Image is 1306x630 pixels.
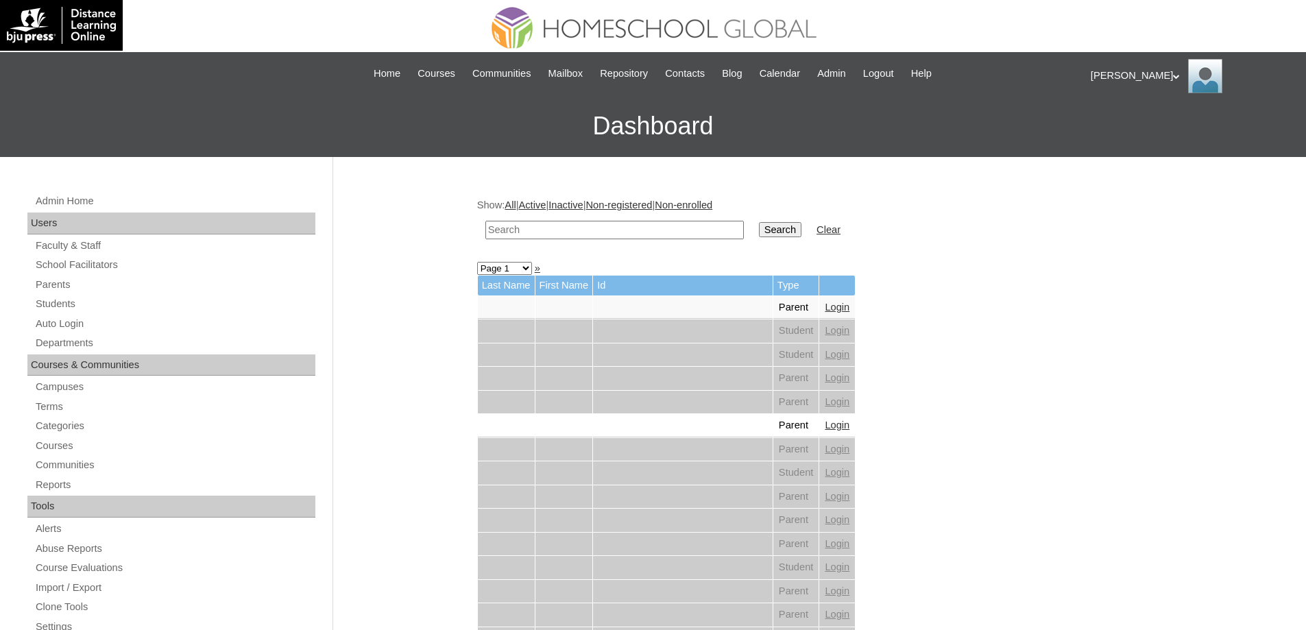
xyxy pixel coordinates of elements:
a: Contacts [658,66,712,82]
td: Last Name [478,276,535,295]
a: All [505,199,516,210]
a: Home [367,66,407,82]
a: Active [518,199,546,210]
td: Parent [773,533,819,556]
a: Logout [856,66,901,82]
a: Departments [34,335,315,352]
a: Students [34,295,315,313]
a: Login [825,349,849,360]
a: Login [825,396,849,407]
a: School Facilitators [34,256,315,274]
a: Courses [411,66,462,82]
td: Parent [773,509,819,532]
a: Admin Home [34,193,315,210]
td: First Name [535,276,593,295]
a: Communities [34,457,315,474]
td: Parent [773,603,819,627]
span: Communities [472,66,531,82]
span: Help [911,66,932,82]
a: Admin [810,66,853,82]
span: Repository [600,66,648,82]
td: Parent [773,438,819,461]
a: Auto Login [34,315,315,332]
div: [PERSON_NAME] [1091,59,1292,93]
a: Help [904,66,939,82]
a: Courses [34,437,315,455]
td: Id [593,276,773,295]
a: Reports [34,476,315,494]
span: Courses [418,66,455,82]
div: Users [27,213,315,234]
a: Faculty & Staff [34,237,315,254]
input: Search [485,221,744,239]
td: Type [773,276,819,295]
a: Repository [593,66,655,82]
a: Mailbox [542,66,590,82]
span: Mailbox [548,66,583,82]
div: Tools [27,496,315,518]
a: Login [825,585,849,596]
input: Search [759,222,801,237]
a: Login [825,538,849,549]
div: Show: | | | | [477,198,1156,247]
span: Logout [863,66,894,82]
td: Parent [773,391,819,414]
a: » [535,263,540,274]
a: Non-registered [586,199,653,210]
a: Login [825,609,849,620]
a: Non-enrolled [655,199,712,210]
h3: Dashboard [7,95,1299,157]
a: Inactive [548,199,583,210]
a: Login [825,514,849,525]
a: Parents [34,276,315,293]
a: Calendar [753,66,807,82]
a: Login [825,561,849,572]
td: Parent [773,580,819,603]
a: Alerts [34,520,315,537]
a: Login [825,420,849,431]
td: Student [773,319,819,343]
span: Home [374,66,400,82]
a: Communities [465,66,538,82]
span: Calendar [760,66,800,82]
td: Parent [773,414,819,437]
a: Blog [715,66,749,82]
span: Admin [817,66,846,82]
div: Courses & Communities [27,354,315,376]
a: Abuse Reports [34,540,315,557]
td: Student [773,343,819,367]
a: Clone Tools [34,598,315,616]
a: Terms [34,398,315,415]
a: Login [825,491,849,502]
a: Login [825,444,849,455]
a: Clear [817,224,841,235]
td: Parent [773,296,819,319]
a: Course Evaluations [34,559,315,577]
a: Campuses [34,378,315,396]
a: Login [825,302,849,313]
img: logo-white.png [7,7,116,44]
td: Student [773,556,819,579]
td: Student [773,461,819,485]
a: Login [825,372,849,383]
td: Parent [773,367,819,390]
span: Blog [722,66,742,82]
a: Import / Export [34,579,315,596]
a: Login [825,467,849,478]
a: Categories [34,417,315,435]
span: Contacts [665,66,705,82]
a: Login [825,325,849,336]
td: Parent [773,485,819,509]
img: Ariane Ebuen [1188,59,1222,93]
